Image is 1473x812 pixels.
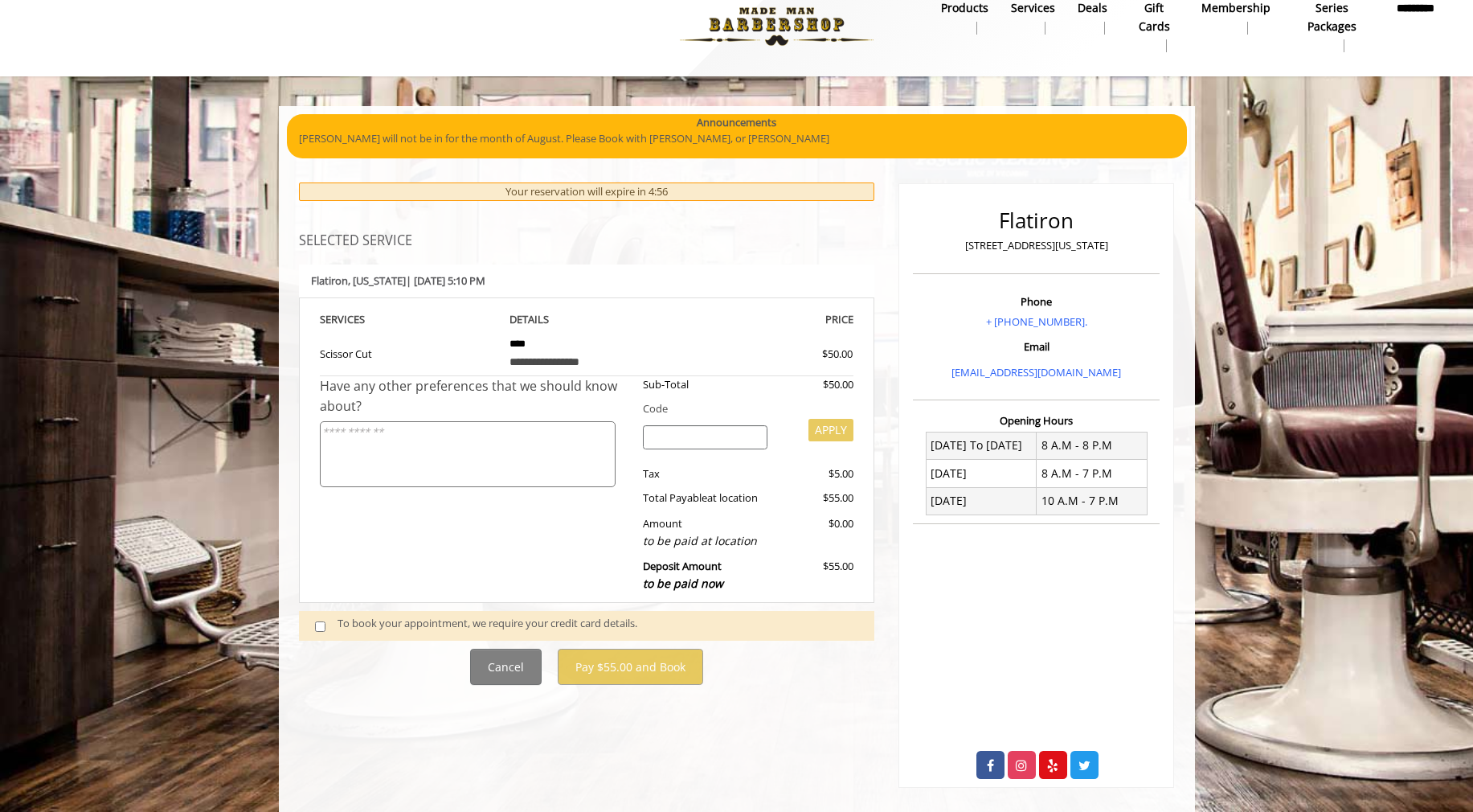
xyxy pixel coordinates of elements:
p: [STREET_ADDRESS][US_STATE] [917,237,1156,254]
div: $55.00 [779,490,853,506]
span: at location [707,490,758,505]
h3: Phone [917,296,1156,307]
th: DETAILS [497,310,676,329]
div: Sub-Total [631,376,779,393]
td: [DATE] [926,460,1037,487]
div: Code [631,400,853,417]
button: APPLY [808,419,853,441]
p: [PERSON_NAME] will not be in for the month of August. Please Book with [PERSON_NAME], or [PERSON_... [299,130,1175,147]
button: Pay $55.00 and Book [558,649,703,685]
div: Total Payable [631,490,779,506]
div: $50.00 [764,346,853,363]
h3: Opening Hours [913,415,1160,426]
div: $55.00 [779,558,853,593]
span: to be paid now [643,576,723,591]
td: [DATE] To [DATE] [926,432,1037,459]
span: S [359,312,365,326]
th: PRICE [676,310,854,329]
div: $50.00 [779,376,853,393]
div: Tax [631,465,779,482]
h3: Email [917,341,1156,352]
b: Flatiron | [DATE] 5:10 PM [311,273,485,288]
a: [EMAIL_ADDRESS][DOMAIN_NAME] [951,365,1121,379]
td: Scissor Cut [320,328,498,375]
div: Your reservation will expire in 4:56 [299,182,875,201]
span: , [US_STATE] [348,273,406,288]
h2: Flatiron [917,209,1156,232]
td: 8 A.M - 7 P.M [1037,460,1148,487]
b: Announcements [697,114,776,131]
td: 10 A.M - 7 P.M [1037,487,1148,515]
div: to be paid at location [643,532,767,550]
div: $5.00 [779,465,853,482]
div: To book your appointment, we require your credit card details. [338,615,858,637]
td: 8 A.M - 8 P.M [1037,432,1148,459]
td: [DATE] [926,487,1037,515]
h3: SELECTED SERVICE [299,234,875,248]
div: $0.00 [779,515,853,550]
a: + [PHONE_NUMBER]. [986,314,1087,329]
b: Deposit Amount [643,559,723,591]
div: Amount [631,515,779,550]
th: SERVICE [320,310,498,329]
button: Cancel [470,649,542,685]
div: Have any other preferences that we should know about? [320,376,632,417]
